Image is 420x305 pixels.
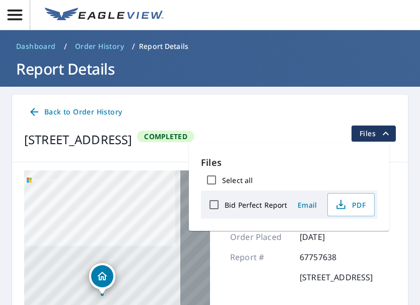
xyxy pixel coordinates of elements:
p: [STREET_ADDRESS] [300,271,373,283]
button: filesDropdownBtn-67757638 [351,126,396,142]
span: PDF [334,199,366,211]
p: Files [201,156,377,169]
button: Email [291,197,323,213]
span: Email [295,200,319,210]
span: Files [360,128,392,140]
div: [STREET_ADDRESS] [24,131,132,149]
p: Report Details [139,41,188,51]
h1: Report Details [12,58,408,79]
span: Order History [75,41,124,51]
a: Dashboard [12,38,60,54]
a: Order History [71,38,128,54]
li: / [64,40,67,52]
label: Select all [222,175,253,185]
li: / [132,40,135,52]
div: Dropped pin, building 1, Residential property, 1603 S Arrawana Ave Tampa, FL 33629 [89,263,115,294]
span: Completed [138,132,193,141]
span: Back to Order History [28,106,122,118]
p: Report # [230,251,291,263]
label: Bid Perfect Report [225,200,287,210]
a: Back to Order History [24,103,126,121]
a: EV Logo [39,2,170,29]
p: 67757638 [300,251,360,263]
button: PDF [327,193,375,216]
nav: breadcrumb [12,38,408,54]
img: EV Logo [45,8,164,23]
span: Dashboard [16,41,56,51]
p: Order Placed [230,231,291,243]
p: [DATE] [300,231,360,243]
